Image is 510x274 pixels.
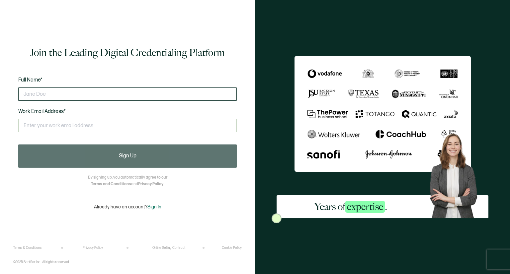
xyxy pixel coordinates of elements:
input: Jane Doe [18,87,237,101]
p: Already have an account? [94,204,161,210]
span: Work Email Address* [18,108,66,115]
img: Sertifier Signup [272,213,282,223]
a: Terms & Conditions [13,246,42,250]
input: Enter your work email address [18,119,237,132]
button: Sign Up [18,144,237,168]
img: Sertifier Signup - Years of <span class="strong-h">expertise</span>. Hero [425,129,488,218]
span: expertise [345,201,385,213]
p: ©2025 Sertifier Inc.. All rights reserved. [13,260,70,264]
span: Full Name* [18,77,42,83]
span: Sign Up [119,153,136,159]
h1: Join the Leading Digital Credentialing Platform [30,46,225,59]
a: Terms and Conditions [91,182,131,187]
a: Privacy Policy [138,182,163,187]
a: Online Selling Contract [152,246,185,250]
p: By signing up, you automatically agree to our and . [88,174,167,188]
a: Cookie Policy [222,246,242,250]
a: Privacy Policy [83,246,103,250]
img: Sertifier Signup - Years of <span class="strong-h">expertise</span>. [295,56,471,172]
h2: Years of . [314,200,387,213]
span: Sign In [147,204,161,210]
